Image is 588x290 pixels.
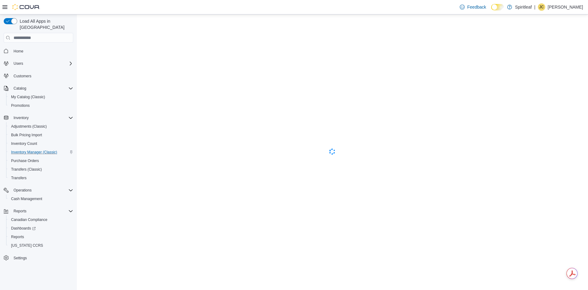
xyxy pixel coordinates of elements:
[534,3,535,11] p: |
[9,233,73,241] span: Reports
[6,165,76,174] button: Transfers (Classic)
[11,187,34,194] button: Operations
[11,124,47,129] span: Adjustments (Classic)
[6,174,76,182] button: Transfers
[11,85,29,92] button: Catalog
[1,72,76,80] button: Customers
[6,148,76,157] button: Inventory Manager (Classic)
[11,133,42,137] span: Bulk Pricing Import
[539,3,544,11] span: JC
[467,4,486,10] span: Feedback
[11,103,30,108] span: Promotions
[548,3,583,11] p: [PERSON_NAME]
[11,141,37,146] span: Inventory Count
[14,74,31,79] span: Customers
[1,84,76,93] button: Catalog
[6,139,76,148] button: Inventory Count
[11,243,43,248] span: [US_STATE] CCRS
[9,102,73,109] span: Promotions
[11,72,73,80] span: Customers
[9,166,44,173] a: Transfers (Classic)
[9,225,38,232] a: Dashboards
[11,226,36,231] span: Dashboards
[11,217,47,222] span: Canadian Compliance
[9,123,49,130] a: Adjustments (Classic)
[9,216,50,223] a: Canadian Compliance
[9,123,73,130] span: Adjustments (Classic)
[14,61,23,66] span: Users
[6,122,76,131] button: Adjustments (Classic)
[9,149,60,156] a: Inventory Manager (Classic)
[6,233,76,241] button: Reports
[9,93,48,101] a: My Catalog (Classic)
[9,242,46,249] a: [US_STATE] CCRS
[9,242,73,249] span: Washington CCRS
[538,3,545,11] div: Jim C
[6,224,76,233] a: Dashboards
[9,131,45,139] a: Bulk Pricing Import
[14,209,26,214] span: Reports
[9,131,73,139] span: Bulk Pricing Import
[9,140,40,147] a: Inventory Count
[14,49,23,54] span: Home
[14,86,26,91] span: Catalog
[11,158,39,163] span: Purchase Orders
[17,18,73,30] span: Load All Apps in [GEOGRAPHIC_DATA]
[9,174,29,182] a: Transfers
[1,46,76,55] button: Home
[11,95,45,99] span: My Catalog (Classic)
[11,176,26,180] span: Transfers
[6,215,76,224] button: Canadian Compliance
[11,60,73,67] span: Users
[1,207,76,215] button: Reports
[9,225,73,232] span: Dashboards
[11,150,57,155] span: Inventory Manager (Classic)
[11,254,29,262] a: Settings
[11,114,73,122] span: Inventory
[9,140,73,147] span: Inventory Count
[9,166,73,173] span: Transfers (Classic)
[9,157,73,164] span: Purchase Orders
[9,195,73,203] span: Cash Management
[9,195,45,203] a: Cash Management
[11,196,42,201] span: Cash Management
[11,47,73,55] span: Home
[11,234,24,239] span: Reports
[9,174,73,182] span: Transfers
[11,60,26,67] button: Users
[1,186,76,195] button: Operations
[11,207,29,215] button: Reports
[1,253,76,262] button: Settings
[9,233,26,241] a: Reports
[515,3,532,11] p: Spiritleaf
[11,207,73,215] span: Reports
[14,256,27,261] span: Settings
[14,188,32,193] span: Operations
[11,254,73,262] span: Settings
[457,1,488,13] a: Feedback
[1,114,76,122] button: Inventory
[11,72,34,80] a: Customers
[12,4,40,10] img: Cova
[9,93,73,101] span: My Catalog (Classic)
[9,157,42,164] a: Purchase Orders
[4,44,73,278] nav: Complex example
[9,102,32,109] a: Promotions
[11,85,73,92] span: Catalog
[11,167,42,172] span: Transfers (Classic)
[9,149,73,156] span: Inventory Manager (Classic)
[14,115,29,120] span: Inventory
[6,101,76,110] button: Promotions
[1,59,76,68] button: Users
[9,216,73,223] span: Canadian Compliance
[6,241,76,250] button: [US_STATE] CCRS
[11,187,73,194] span: Operations
[6,131,76,139] button: Bulk Pricing Import
[11,114,31,122] button: Inventory
[6,93,76,101] button: My Catalog (Classic)
[6,157,76,165] button: Purchase Orders
[6,195,76,203] button: Cash Management
[11,48,26,55] a: Home
[491,4,504,10] input: Dark Mode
